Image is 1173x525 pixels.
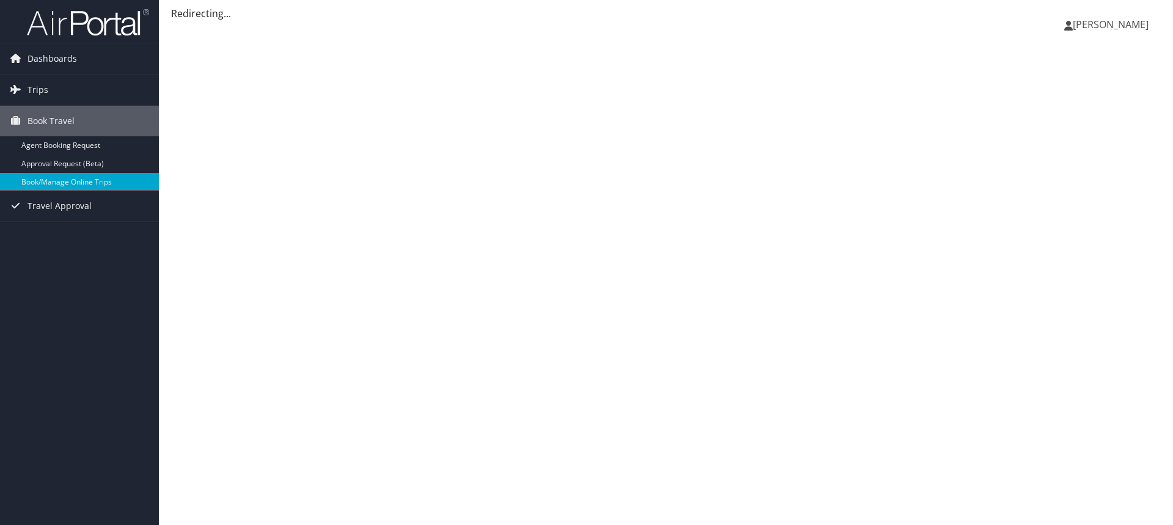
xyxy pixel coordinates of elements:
div: Redirecting... [171,6,1161,21]
span: [PERSON_NAME] [1073,18,1149,31]
span: Travel Approval [27,191,92,221]
img: airportal-logo.png [27,8,149,37]
a: [PERSON_NAME] [1064,6,1161,43]
span: Trips [27,75,48,105]
span: Book Travel [27,106,75,136]
span: Dashboards [27,43,77,74]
